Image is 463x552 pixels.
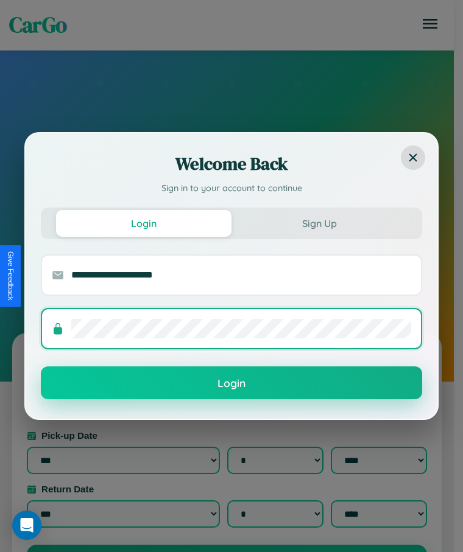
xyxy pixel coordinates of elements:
h2: Welcome Back [41,152,422,176]
p: Sign in to your account to continue [41,182,422,195]
button: Login [56,210,231,237]
button: Sign Up [231,210,407,237]
button: Login [41,366,422,399]
div: Give Feedback [6,251,15,301]
div: Open Intercom Messenger [12,511,41,540]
